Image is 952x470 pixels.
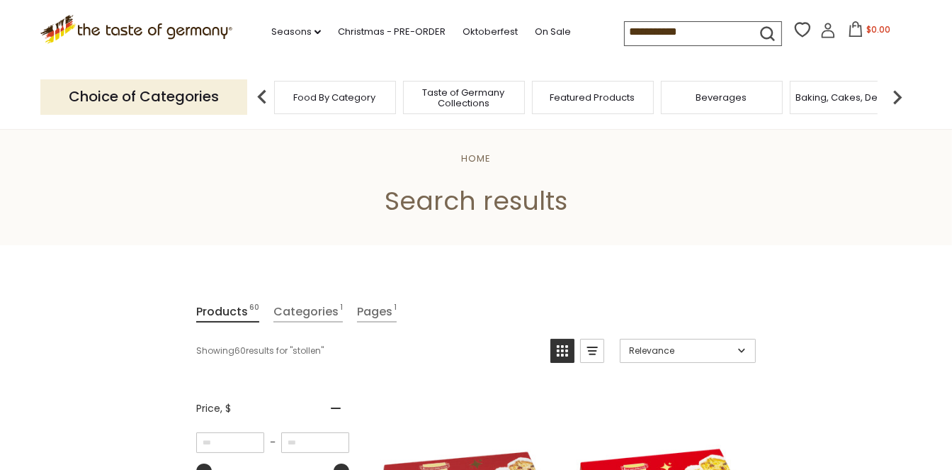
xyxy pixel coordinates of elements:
span: , $ [220,401,231,415]
a: View list mode [580,339,604,363]
h1: Search results [44,185,908,217]
span: 1 [394,302,397,321]
img: next arrow [883,83,912,111]
b: 60 [234,345,246,357]
a: Beverages [696,92,747,103]
a: Home [461,152,491,165]
a: View Products Tab [196,302,259,323]
a: Baking, Cakes, Desserts [795,92,905,103]
a: Taste of Germany Collections [407,87,521,108]
span: 60 [249,302,259,321]
p: Choice of Categories [40,79,247,114]
a: Food By Category [294,92,376,103]
a: View Categories Tab [273,302,343,323]
a: Featured Products [550,92,635,103]
span: Relevance [629,345,733,357]
input: Minimum value [196,432,264,453]
a: Seasons [271,24,321,40]
a: On Sale [535,24,571,40]
img: previous arrow [248,83,276,111]
button: $0.00 [839,21,899,43]
div: Showing results for " " [196,339,540,363]
a: Sort options [620,339,756,363]
input: Maximum value [281,432,349,453]
span: 1 [340,302,343,321]
a: Oktoberfest [463,24,518,40]
span: – [264,436,281,449]
span: $0.00 [866,23,890,35]
a: View grid mode [550,339,574,363]
span: Price [196,401,231,416]
a: Christmas - PRE-ORDER [338,24,446,40]
a: View Pages Tab [357,302,397,323]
